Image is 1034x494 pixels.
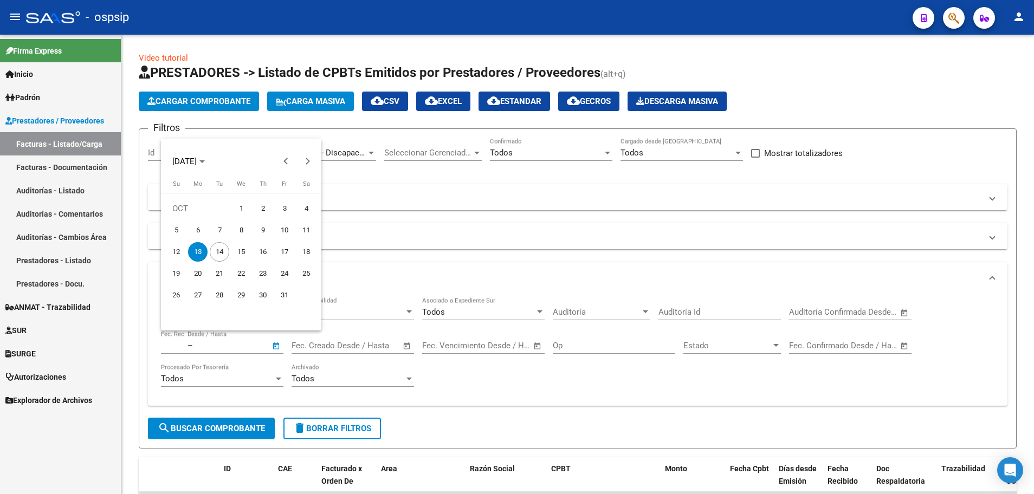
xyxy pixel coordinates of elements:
[253,242,273,262] span: 16
[253,220,273,240] span: 9
[253,285,273,305] span: 30
[166,285,186,305] span: 26
[165,284,187,306] button: October 26, 2025
[187,241,209,263] button: October 13, 2025
[275,264,294,283] span: 24
[253,199,273,218] span: 2
[274,263,295,284] button: October 24, 2025
[210,285,229,305] span: 28
[210,242,229,262] span: 14
[275,199,294,218] span: 3
[187,284,209,306] button: October 27, 2025
[252,219,274,241] button: October 9, 2025
[252,263,274,284] button: October 23, 2025
[187,263,209,284] button: October 20, 2025
[252,241,274,263] button: October 16, 2025
[230,219,252,241] button: October 8, 2025
[237,180,245,187] span: We
[282,180,287,187] span: Fr
[296,220,316,240] span: 11
[296,199,316,218] span: 4
[253,264,273,283] span: 23
[188,242,208,262] span: 13
[210,264,229,283] span: 21
[303,180,310,187] span: Sa
[188,220,208,240] span: 6
[275,285,294,305] span: 31
[252,198,274,219] button: October 2, 2025
[209,219,230,241] button: October 7, 2025
[166,220,186,240] span: 5
[274,241,295,263] button: October 17, 2025
[230,241,252,263] button: October 15, 2025
[188,264,208,283] span: 20
[172,157,197,166] span: [DATE]
[231,242,251,262] span: 15
[275,220,294,240] span: 10
[165,241,187,263] button: October 12, 2025
[165,263,187,284] button: October 19, 2025
[274,219,295,241] button: October 10, 2025
[230,263,252,284] button: October 22, 2025
[168,152,209,171] button: Choose month and year
[187,219,209,241] button: October 6, 2025
[295,241,317,263] button: October 18, 2025
[209,241,230,263] button: October 14, 2025
[209,284,230,306] button: October 28, 2025
[295,263,317,284] button: October 25, 2025
[165,219,187,241] button: October 5, 2025
[274,198,295,219] button: October 3, 2025
[275,242,294,262] span: 17
[188,285,208,305] span: 27
[216,180,223,187] span: Tu
[231,199,251,218] span: 1
[296,264,316,283] span: 25
[295,198,317,219] button: October 4, 2025
[231,220,251,240] span: 8
[297,151,319,172] button: Next month
[209,263,230,284] button: October 21, 2025
[295,219,317,241] button: October 11, 2025
[166,242,186,262] span: 12
[260,180,267,187] span: Th
[296,242,316,262] span: 18
[210,220,229,240] span: 7
[230,198,252,219] button: October 1, 2025
[997,457,1023,483] div: Open Intercom Messenger
[166,264,186,283] span: 19
[193,180,202,187] span: Mo
[274,284,295,306] button: October 31, 2025
[230,284,252,306] button: October 29, 2025
[173,180,180,187] span: Su
[275,151,297,172] button: Previous month
[231,285,251,305] span: 29
[165,198,230,219] td: OCT
[252,284,274,306] button: October 30, 2025
[231,264,251,283] span: 22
